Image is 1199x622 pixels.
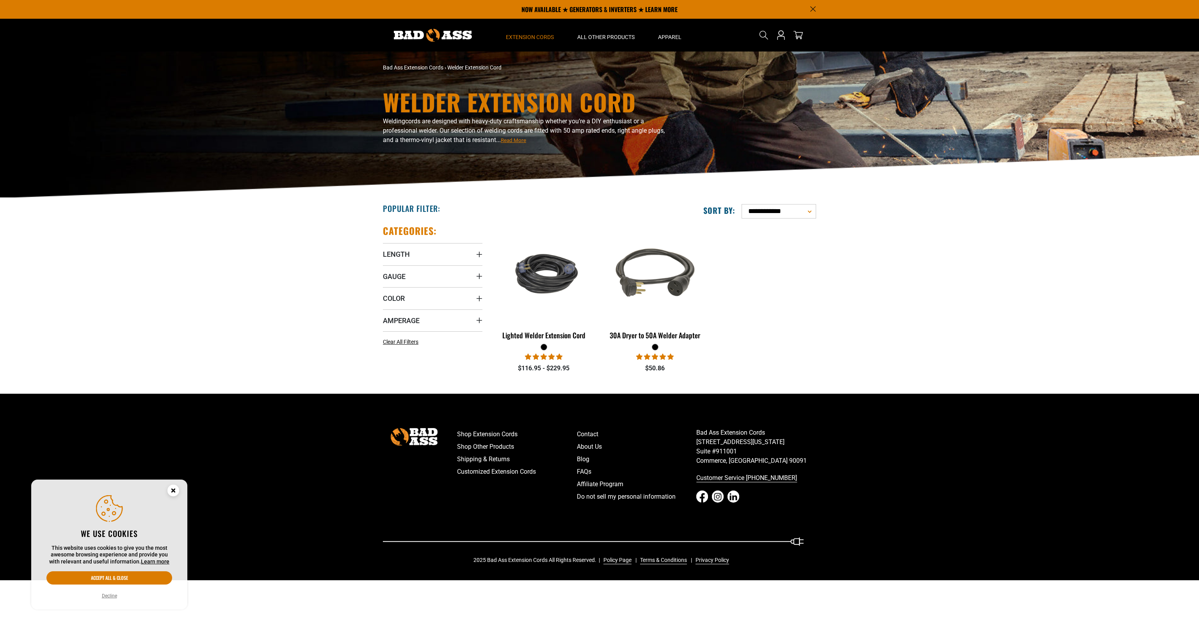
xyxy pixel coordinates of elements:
[383,339,418,345] span: Clear All Filters
[31,480,187,610] aside: Cookie Consent
[383,225,437,237] h2: Categories:
[383,338,422,346] a: Clear All Filters
[637,556,687,564] a: Terms & Conditions
[605,225,705,343] a: black 30A Dryer to 50A Welder Adapter
[577,428,697,441] a: Contact
[473,556,735,564] div: 2025 Bad Ass Extension Cords All Rights Reserved.
[394,29,472,42] img: Bad Ass Extension Cords
[383,309,482,331] summary: Amperage
[605,364,705,373] div: $50.86
[566,19,646,52] summary: All Other Products
[141,558,169,565] a: Learn more
[457,453,577,466] a: Shipping & Returns
[383,117,668,145] p: Welding
[606,229,704,318] img: black
[646,19,693,52] summary: Apparel
[46,528,172,538] h2: We use cookies
[447,64,502,71] span: Welder Extension Cord
[457,466,577,478] a: Customized Extension Cords
[495,243,593,304] img: black
[383,64,443,71] a: Bad Ass Extension Cords
[494,332,594,339] div: Lighted Welder Extension Cord
[383,316,420,325] span: Amperage
[692,556,729,564] a: Privacy Policy
[577,478,697,490] a: Affiliate Program
[494,225,594,343] a: black Lighted Welder Extension Cord
[383,243,482,265] summary: Length
[703,205,735,215] label: Sort by:
[696,472,816,484] a: Customer Service [PHONE_NUMBER]
[577,453,697,466] a: Blog
[383,272,406,281] span: Gauge
[758,29,770,41] summary: Search
[658,34,681,41] span: Apparel
[457,441,577,453] a: Shop Other Products
[525,353,562,361] span: 5.00 stars
[383,294,405,303] span: Color
[391,428,438,446] img: Bad Ass Extension Cords
[577,441,697,453] a: About Us
[506,34,554,41] span: Extension Cords
[383,250,410,259] span: Length
[383,203,440,213] h2: Popular Filter:
[494,364,594,373] div: $116.95 - $229.95
[457,428,577,441] a: Shop Extension Cords
[577,466,697,478] a: FAQs
[501,137,526,143] span: Read More
[383,265,482,287] summary: Gauge
[577,34,635,41] span: All Other Products
[494,19,566,52] summary: Extension Cords
[383,90,668,114] h1: Welder Extension Cord
[383,287,482,309] summary: Color
[383,117,665,144] span: cords are designed with heavy-duty craftsmanship whether you’re a DIY enthusiast or a professiona...
[383,64,668,72] nav: breadcrumbs
[636,353,674,361] span: 5.00 stars
[46,545,172,565] p: This website uses cookies to give you the most awesome browsing experience and provide you with r...
[605,332,705,339] div: 30A Dryer to 50A Welder Adapter
[696,428,816,466] p: Bad Ass Extension Cords [STREET_ADDRESS][US_STATE] Suite #911001 Commerce, [GEOGRAPHIC_DATA] 90091
[577,490,697,503] a: Do not sell my personal information
[100,592,119,600] button: Decline
[46,571,172,585] button: Accept all & close
[600,556,632,564] a: Policy Page
[445,64,446,71] span: ›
